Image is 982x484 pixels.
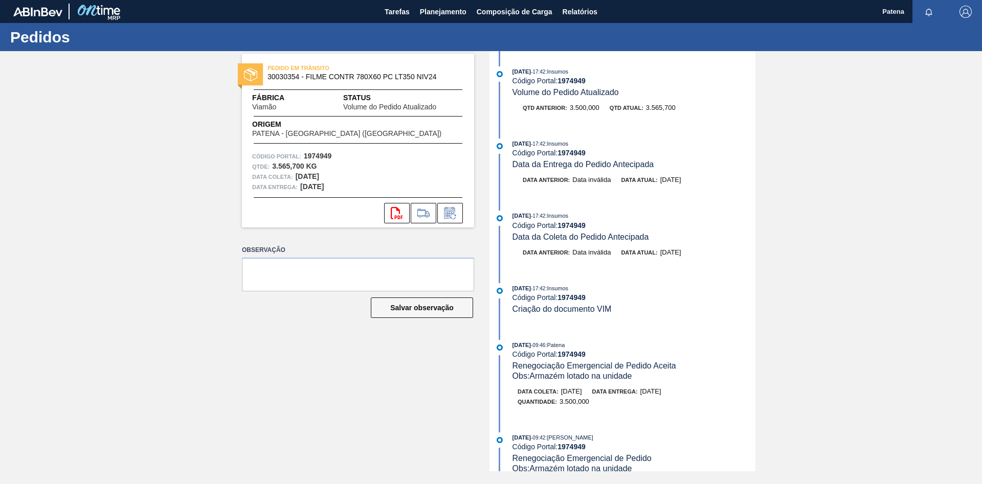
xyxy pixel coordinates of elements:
strong: [DATE] [300,182,324,191]
span: Criação do documento VIM [512,305,612,313]
img: atual [497,344,503,351]
span: Data anterior: [523,177,570,183]
span: : Patena [545,342,565,348]
span: [DATE] [512,141,531,147]
label: Observação [242,243,474,258]
span: 3.500,000 [560,398,589,405]
strong: 3.565,700 KG [272,162,317,170]
span: Volume do Pedido Atualizado [343,103,436,111]
span: : Insumos [545,141,568,147]
span: PATENA - [GEOGRAPHIC_DATA] ([GEOGRAPHIC_DATA]) [252,130,441,137]
img: status [244,68,257,81]
span: [DATE] [512,434,531,441]
span: Renegociação Emergencial de Pedido Aceita [512,361,676,370]
span: [DATE] [561,387,582,395]
div: Código Portal: [512,149,755,157]
span: - 17:42 [531,213,545,219]
span: Obs: Armazém lotado na unidade [512,464,632,473]
span: Data atual: [621,177,657,183]
span: : Insumos [545,285,568,291]
span: [DATE] [512,285,531,291]
button: Notificações [912,5,945,19]
div: Ir para Composição de Carga [411,203,436,223]
span: [DATE] [660,176,681,183]
span: Qtd anterior: [523,105,567,111]
span: Data inválida [572,248,611,256]
span: [DATE] [512,342,531,348]
div: Código Portal: [512,443,755,451]
span: : Insumos [545,213,568,219]
span: Tarefas [385,6,410,18]
span: [DATE] [512,68,531,75]
span: Obs: Armazém lotado na unidade [512,372,632,380]
span: Qtd atual: [610,105,643,111]
img: atual [497,288,503,294]
span: 3.565,700 [646,104,676,111]
strong: 1974949 [557,221,586,229]
span: Data entrega: [252,182,298,192]
span: Renegociação Emergencial de Pedido [512,454,652,463]
span: : [PERSON_NAME] [545,434,593,441]
img: Logout [959,6,972,18]
span: - 09:42 [531,435,545,441]
strong: 1974949 [557,77,586,85]
strong: 1974949 [304,152,332,160]
img: atual [497,215,503,221]
strong: 1974949 [557,443,586,451]
span: - 17:42 [531,69,545,75]
strong: [DATE] [296,172,319,180]
span: - 17:42 [531,141,545,147]
span: [DATE] [640,387,661,395]
span: Data da Entrega do Pedido Antecipada [512,160,654,169]
span: Data atual: [621,249,657,256]
img: atual [497,437,503,443]
div: Código Portal: [512,293,755,302]
span: Qtde : [252,162,270,172]
span: Data coleta: [518,388,559,395]
span: Composição de Carga [477,6,552,18]
div: Código Portal: [512,350,755,358]
span: Relatórios [563,6,597,18]
strong: 1974949 [557,293,586,302]
img: atual [497,71,503,77]
div: Código Portal: [512,221,755,229]
img: atual [497,143,503,149]
span: Origem [252,119,464,130]
span: - 09:46 [531,342,545,348]
span: Fábrica [252,93,308,103]
span: Quantidade : [518,399,557,405]
span: 3.500,000 [570,104,599,111]
span: Data coleta: [252,172,293,182]
button: Salvar observação [371,297,473,318]
span: : Insumos [545,68,568,75]
span: 30030354 - FILME CONTR 780X60 PC LT350 NIV24 [267,73,453,81]
div: Código Portal: [512,77,755,85]
span: PEDIDO EM TRÂNSITO [267,63,411,73]
span: Viamão [252,103,276,111]
h1: Pedidos [10,31,192,43]
span: Status [343,93,464,103]
span: - 17:42 [531,286,545,291]
span: Data inválida [572,176,611,183]
div: Abrir arquivo PDF [384,203,410,223]
span: Planejamento [420,6,466,18]
div: Informar alteração no pedido [437,203,463,223]
span: Data anterior: [523,249,570,256]
span: [DATE] [512,213,531,219]
span: [DATE] [660,248,681,256]
img: TNhmsLtSVTkK8tSr43FrP2fwEKptu5GPRR3wAAAABJRU5ErkJggg== [13,7,62,16]
span: Data entrega: [592,388,638,395]
span: Data da Coleta do Pedido Antecipada [512,233,649,241]
span: Volume do Pedido Atualizado [512,88,619,97]
span: Código Portal: [252,151,301,162]
strong: 1974949 [557,350,586,358]
strong: 1974949 [557,149,586,157]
